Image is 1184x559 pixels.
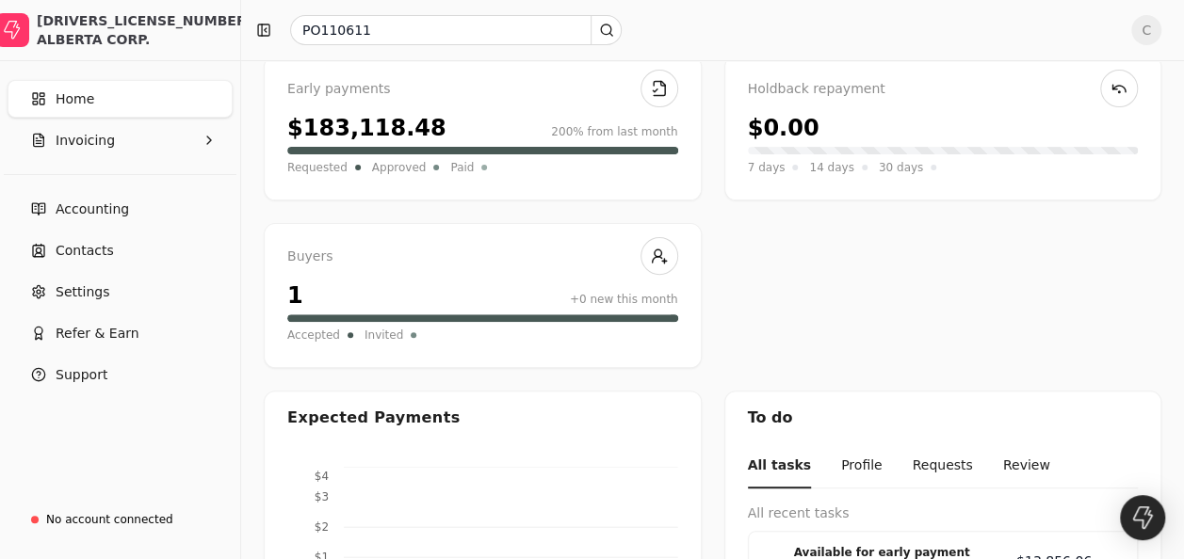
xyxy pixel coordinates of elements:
[1003,444,1050,488] button: Review
[315,469,329,482] tspan: $4
[8,121,233,159] button: Invoicing
[56,365,107,385] span: Support
[56,241,114,261] span: Contacts
[1120,495,1165,540] div: Open Intercom Messenger
[287,407,460,429] div: Expected Payments
[287,79,678,100] div: Early payments
[8,190,233,228] a: Accounting
[56,200,129,219] span: Accounting
[287,111,446,145] div: $183,118.48
[748,111,819,145] div: $0.00
[8,80,233,118] a: Home
[725,391,1161,444] div: To do
[450,158,474,177] span: Paid
[56,282,109,302] span: Settings
[748,158,786,177] span: 7 days
[748,79,1139,100] div: Holdback repayment
[8,232,233,269] a: Contacts
[315,490,329,503] tspan: $3
[8,314,233,352] button: Refer & Earn
[551,123,677,140] div: 200% from last month
[287,279,303,312] div: 1
[365,326,403,344] span: Invited
[570,291,678,308] div: +0 new this month
[8,503,233,536] a: No account connected
[315,520,329,534] tspan: $2
[56,324,139,343] span: Refer & Earn
[8,273,233,311] a: Settings
[748,503,1139,523] div: All recent tasks
[912,444,972,488] button: Requests
[287,158,348,177] span: Requested
[287,326,340,344] span: Accepted
[287,247,678,267] div: Buyers
[809,158,853,177] span: 14 days
[56,89,94,109] span: Home
[8,356,233,393] button: Support
[372,158,427,177] span: Approved
[879,158,923,177] span: 30 days
[290,15,622,45] input: Search
[37,11,245,49] div: [DRIVERS_LICENSE_NUMBER] ALBERTA CORP.
[46,511,173,528] div: No account connected
[841,444,883,488] button: Profile
[56,131,115,151] span: Invoicing
[748,444,811,488] button: All tasks
[1131,15,1161,45] button: C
